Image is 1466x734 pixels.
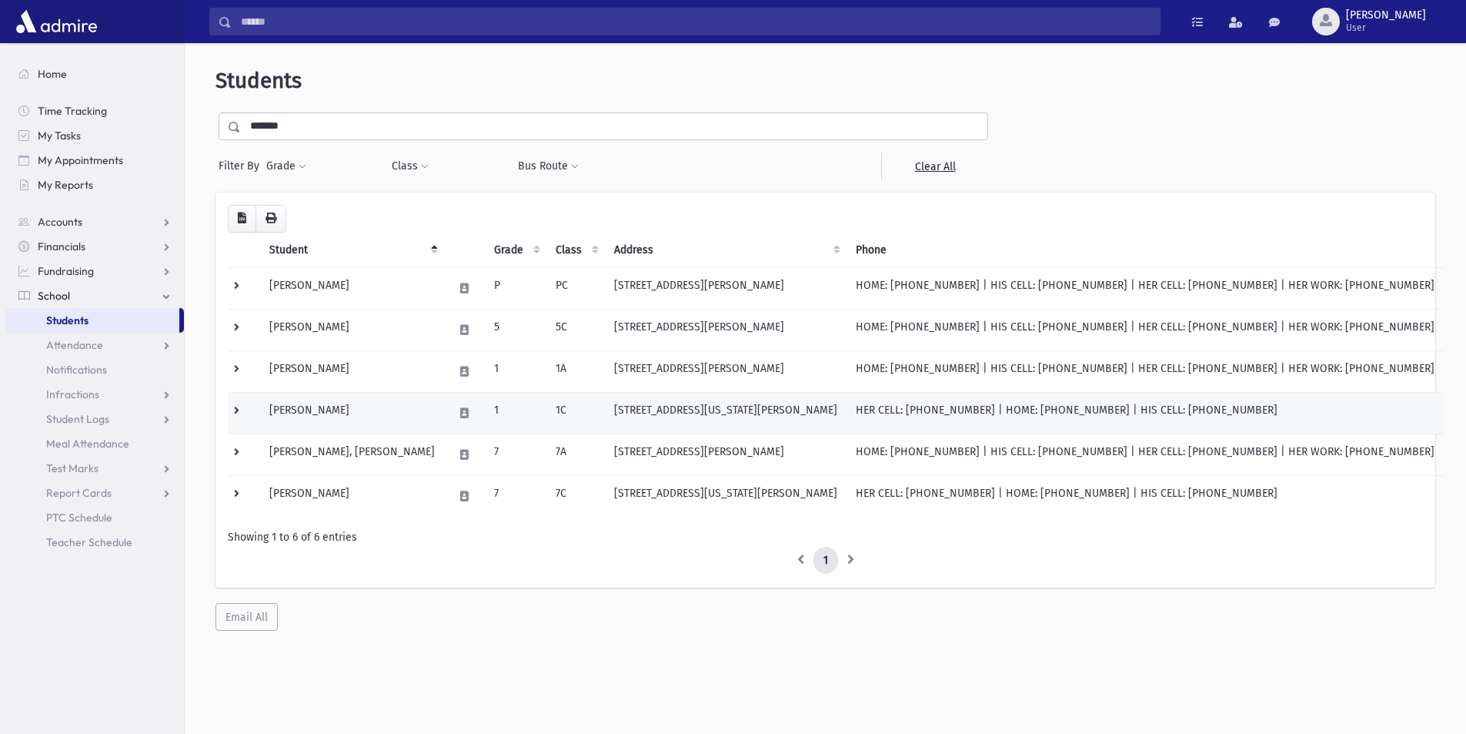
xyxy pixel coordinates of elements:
[6,123,184,148] a: My Tasks
[605,475,847,517] td: [STREET_ADDRESS][US_STATE][PERSON_NAME]
[6,283,184,308] a: School
[485,434,546,475] td: 7
[847,475,1444,517] td: HER CELL: [PHONE_NUMBER] | HOME: [PHONE_NUMBER] | HIS CELL: [PHONE_NUMBER]
[260,350,444,392] td: [PERSON_NAME]
[6,357,184,382] a: Notifications
[6,99,184,123] a: Time Tracking
[46,387,99,401] span: Infractions
[215,603,278,631] button: Email All
[6,148,184,173] a: My Appointments
[219,158,265,174] span: Filter By
[260,267,444,309] td: [PERSON_NAME]
[813,547,838,575] a: 1
[46,338,103,352] span: Attendance
[6,333,184,357] a: Attendance
[260,309,444,350] td: [PERSON_NAME]
[232,8,1160,35] input: Search
[6,407,184,431] a: Student Logs
[847,392,1444,434] td: HER CELL: [PHONE_NUMBER] | HOME: [PHONE_NUMBER] | HIS CELL: [PHONE_NUMBER]
[847,350,1444,392] td: HOME: [PHONE_NUMBER] | HIS CELL: [PHONE_NUMBER] | HER CELL: [PHONE_NUMBER] | HER WORK: [PHONE_NUM...
[38,129,81,142] span: My Tasks
[847,434,1444,475] td: HOME: [PHONE_NUMBER] | HIS CELL: [PHONE_NUMBER] | HER CELL: [PHONE_NUMBER] | HER WORK: [PHONE_NUM...
[847,267,1444,309] td: HOME: [PHONE_NUMBER] | HIS CELL: [PHONE_NUMBER] | HER CELL: [PHONE_NUMBER] | HER WORK: [PHONE_NUM...
[46,437,129,451] span: Meal Attendance
[12,6,101,37] img: AdmirePro
[605,267,847,309] td: [STREET_ADDRESS][PERSON_NAME]
[38,240,85,253] span: Financials
[485,475,546,517] td: 7
[38,215,82,229] span: Accounts
[847,309,1444,350] td: HOME: [PHONE_NUMBER] | HIS CELL: [PHONE_NUMBER] | HER CELL: [PHONE_NUMBER] | HER WORK: [PHONE_NUM...
[6,209,184,234] a: Accounts
[38,104,107,118] span: Time Tracking
[517,152,579,180] button: Bus Route
[1346,22,1426,34] span: User
[6,173,184,197] a: My Reports
[260,392,444,434] td: [PERSON_NAME]
[485,267,546,309] td: P
[1346,9,1426,22] span: [PERSON_NAME]
[605,434,847,475] td: [STREET_ADDRESS][PERSON_NAME]
[605,233,847,268] th: Address: activate to sort column ascending
[847,233,1444,268] th: Phone
[265,152,307,180] button: Grade
[881,152,988,180] a: Clear All
[255,205,286,233] button: Print
[485,392,546,434] td: 1
[546,475,605,517] td: 7C
[38,289,70,303] span: School
[6,530,184,555] a: Teacher Schedule
[38,153,123,167] span: My Appointments
[260,475,444,517] td: [PERSON_NAME]
[6,382,184,407] a: Infractions
[6,456,184,481] a: Test Marks
[46,511,112,525] span: PTC Schedule
[605,392,847,434] td: [STREET_ADDRESS][US_STATE][PERSON_NAME]
[260,434,444,475] td: [PERSON_NAME], [PERSON_NAME]
[546,392,605,434] td: 1C
[46,461,99,475] span: Test Marks
[485,309,546,350] td: 5
[6,481,184,505] a: Report Cards
[46,535,132,549] span: Teacher Schedule
[546,309,605,350] td: 5C
[485,350,546,392] td: 1
[46,412,109,426] span: Student Logs
[605,309,847,350] td: [STREET_ADDRESS][PERSON_NAME]
[6,234,184,259] a: Financials
[38,264,94,278] span: Fundraising
[6,62,184,86] a: Home
[485,233,546,268] th: Grade: activate to sort column ascending
[6,308,179,333] a: Students
[605,350,847,392] td: [STREET_ADDRESS][PERSON_NAME]
[546,267,605,309] td: PC
[228,205,256,233] button: CSV
[546,233,605,268] th: Class: activate to sort column ascending
[260,233,444,268] th: Student: activate to sort column descending
[6,431,184,456] a: Meal Attendance
[38,67,67,81] span: Home
[46,313,88,327] span: Students
[215,68,302,93] span: Students
[38,178,93,192] span: My Reports
[391,152,429,180] button: Class
[546,350,605,392] td: 1A
[6,259,184,283] a: Fundraising
[6,505,184,530] a: PTC Schedule
[228,529,1423,545] div: Showing 1 to 6 of 6 entries
[46,486,112,500] span: Report Cards
[546,434,605,475] td: 7A
[46,363,107,377] span: Notifications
